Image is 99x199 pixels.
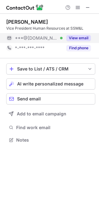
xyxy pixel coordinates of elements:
[66,35,91,41] button: Reveal Button
[6,4,44,11] img: ContactOut v5.3.10
[16,137,93,143] span: Notes
[6,78,95,90] button: AI write personalized message
[17,66,84,71] div: Save to List / ATS / CRM
[17,81,83,86] span: AI write personalized message
[66,45,91,51] button: Reveal Button
[6,19,48,25] div: [PERSON_NAME]
[16,125,93,130] span: Find work email
[6,136,95,144] button: Notes
[6,93,95,104] button: Send email
[17,111,66,116] span: Add to email campaign
[17,96,41,101] span: Send email
[6,26,95,31] div: Vice President Human Resources at SSM&L
[6,123,95,132] button: Find work email
[6,108,95,119] button: Add to email campaign
[15,35,58,41] span: ***@[DOMAIN_NAME]
[6,63,95,75] button: save-profile-one-click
